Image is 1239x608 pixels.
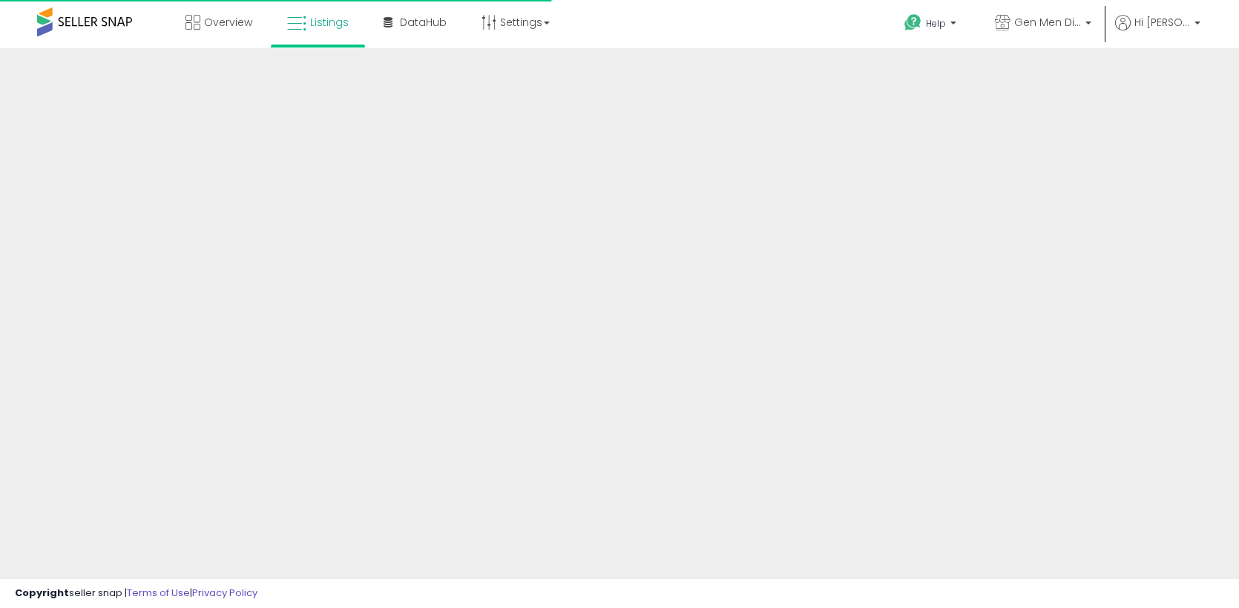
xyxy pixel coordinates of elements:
a: Help [893,2,971,48]
span: Overview [204,15,252,30]
div: seller snap | | [15,586,257,601]
span: Help [926,17,946,30]
span: Gen Men Distributor [1014,15,1081,30]
a: Terms of Use [127,586,190,600]
a: Hi [PERSON_NAME] [1115,15,1200,48]
strong: Copyright [15,586,69,600]
span: Hi [PERSON_NAME] [1134,15,1190,30]
a: Privacy Policy [192,586,257,600]
i: Get Help [904,13,922,32]
span: Listings [310,15,349,30]
span: DataHub [400,15,447,30]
